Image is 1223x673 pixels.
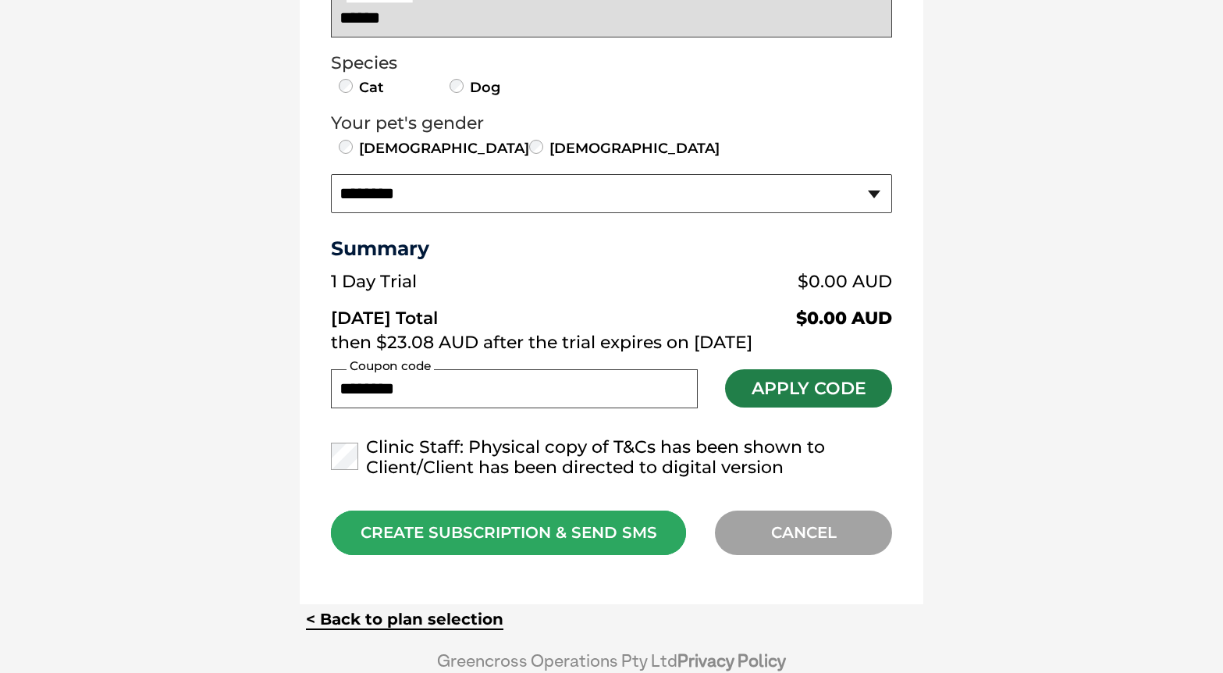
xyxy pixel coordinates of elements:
h3: Summary [331,237,892,260]
td: $0.00 AUD [626,296,892,329]
div: CREATE SUBSCRIPTION & SEND SMS [331,511,686,555]
legend: Your pet's gender [331,113,892,134]
div: CANCEL [715,511,892,555]
button: Apply Code [725,369,892,408]
legend: Species [331,53,892,73]
input: Clinic Staff: Physical copy of T&Cs has been shown to Client/Client has been directed to digital ... [331,443,358,470]
a: < Back to plan selection [306,610,503,629]
td: $0.00 AUD [626,268,892,296]
td: [DATE] Total [331,296,626,329]
td: then $23.08 AUD after the trial expires on [DATE] [331,329,892,357]
a: Privacy Policy [677,650,786,671]
label: Coupon code [347,359,434,373]
label: Clinic Staff: Physical copy of T&Cs has been shown to Client/Client has been directed to digital ... [331,437,892,478]
td: 1 Day Trial [331,268,626,296]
